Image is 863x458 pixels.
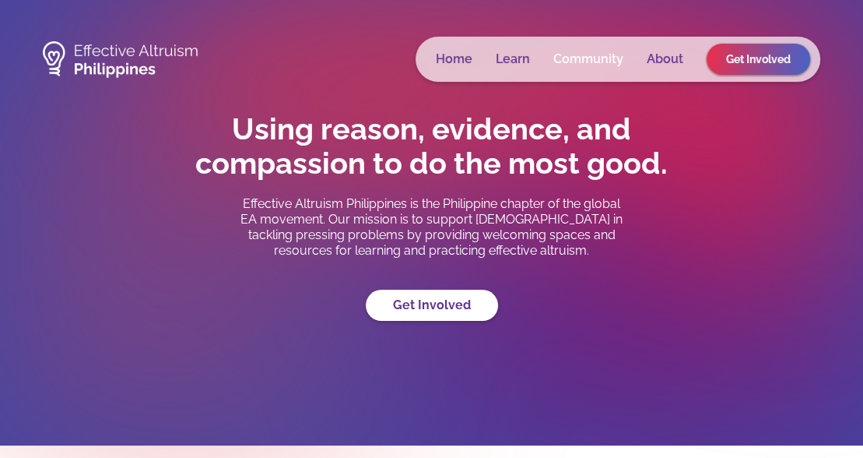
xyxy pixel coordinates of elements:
[647,51,683,67] a: About
[237,196,626,259] p: Effective Altruism Philippines is the Philippine chapter of the global EA movement. Our mission i...
[707,44,810,75] a: Get Involved
[436,51,472,67] a: Home
[553,51,623,67] a: Community
[726,53,791,65] span: Get Involved
[160,112,704,181] h1: Using reason, evidence, and compassion to do the most good.
[496,51,530,67] a: Learn
[366,290,498,321] a: Get Involved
